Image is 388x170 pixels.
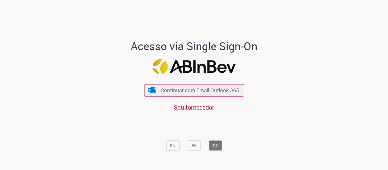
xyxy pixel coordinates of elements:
[188,140,201,151] button: ES
[174,103,214,111] a: Sou fornecedor
[209,140,222,151] button: PT
[166,140,179,151] button: EN
[144,84,244,96] button: ícone Azure/Microsoft 360 Continuar com Email Outlook 365
[152,59,236,74] img: Logo ABInBev
[110,40,278,52] h1: Acesso via Single Sign-On
[161,87,239,94] span: Continuar com Email Outlook 365
[148,87,156,93] img: ícone Azure/Microsoft 360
